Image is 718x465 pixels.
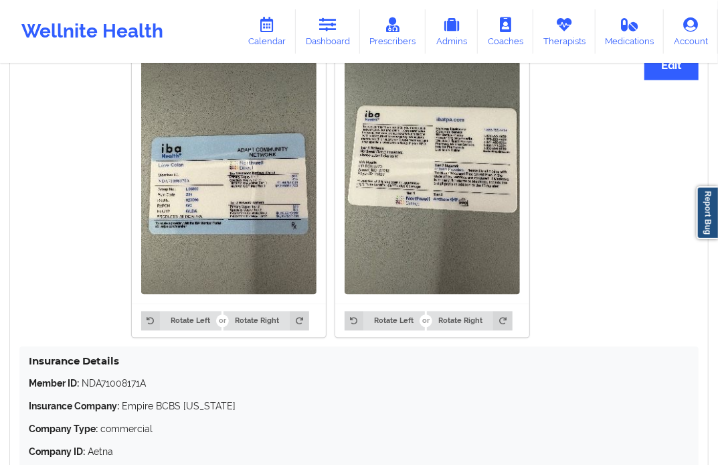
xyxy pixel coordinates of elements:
button: Edit [644,52,699,80]
a: Report Bug [697,186,718,239]
img: Lizza Colon [141,61,317,295]
a: Dashboard [296,9,360,54]
button: Rotate Right [223,312,308,330]
a: Coaches [478,9,533,54]
p: NDA71008171A [29,377,689,391]
button: Rotate Left [345,312,425,330]
strong: Member ID: [29,379,79,389]
strong: Company Type: [29,424,98,435]
a: Admins [426,9,478,54]
a: Prescribers [360,9,426,54]
p: commercial [29,423,689,436]
strong: Company ID: [29,447,85,458]
button: Rotate Right [427,312,512,330]
a: Calendar [238,9,296,54]
a: Therapists [533,9,596,54]
img: Lizza Colon [345,61,520,295]
h4: Insurance Details [29,355,689,368]
p: Empire BCBS [US_STATE] [29,400,689,413]
a: Account [664,9,718,54]
button: Rotate Left [141,312,221,330]
a: Medications [596,9,664,54]
p: Aetna [29,446,689,459]
strong: Insurance Company: [29,401,119,412]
